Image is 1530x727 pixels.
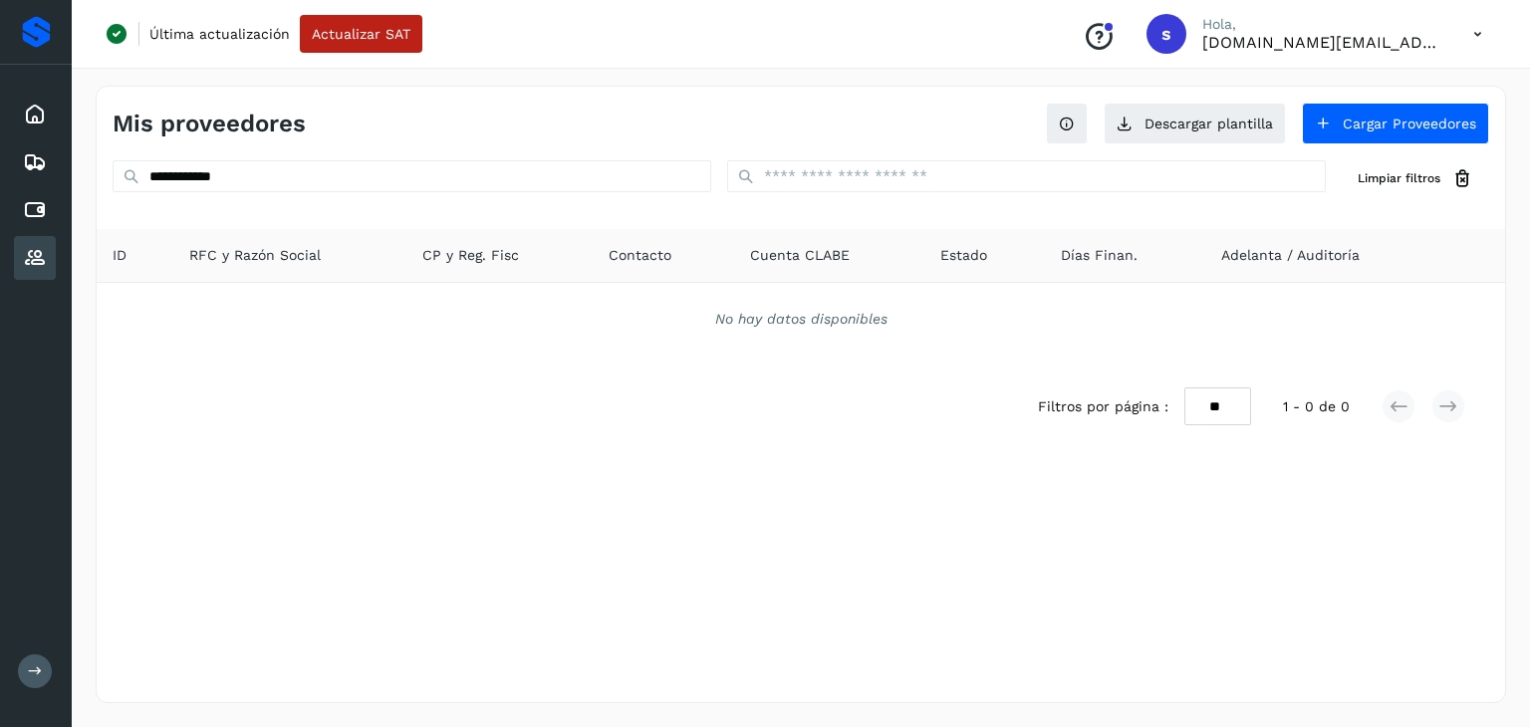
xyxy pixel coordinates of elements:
[300,15,422,53] button: Actualizar SAT
[609,245,671,266] span: Contacto
[113,110,306,138] h4: Mis proveedores
[1038,396,1168,417] span: Filtros por página :
[1061,245,1138,266] span: Días Finan.
[750,245,850,266] span: Cuenta CLABE
[940,245,987,266] span: Estado
[14,188,56,232] div: Cuentas por pagar
[1302,103,1489,144] button: Cargar Proveedores
[14,93,56,136] div: Inicio
[422,245,519,266] span: CP y Reg. Fisc
[1221,245,1360,266] span: Adelanta / Auditoría
[312,27,410,41] span: Actualizar SAT
[14,140,56,184] div: Embarques
[1358,169,1440,187] span: Limpiar filtros
[1104,103,1286,144] button: Descargar plantilla
[1202,16,1441,33] p: Hola,
[149,25,290,43] p: Última actualización
[1342,160,1489,197] button: Limpiar filtros
[113,245,127,266] span: ID
[1283,396,1350,417] span: 1 - 0 de 0
[14,236,56,280] div: Proveedores
[1202,33,1441,52] p: solvento.sl@segmail.co
[189,245,321,266] span: RFC y Razón Social
[123,309,1479,330] div: No hay datos disponibles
